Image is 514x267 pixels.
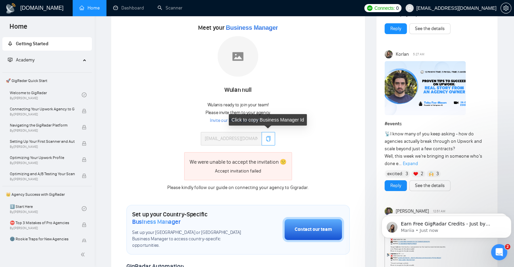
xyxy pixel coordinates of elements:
[413,51,424,57] span: 5:27 AM
[390,182,401,189] a: Reply
[385,50,393,58] img: Korlan
[10,219,75,226] span: ⛔ Top 3 Mistakes of Pro Agencies
[3,74,91,87] span: 🚀 GigRadar Quick Start
[505,244,510,249] span: 2
[390,25,401,32] a: Reply
[10,138,75,145] span: Setting Up Your First Scanner and Auto-Bidder
[16,41,48,47] span: Getting Started
[385,120,489,128] h1: # events
[201,84,275,96] div: Wulan null
[80,251,87,258] span: double-left
[10,226,75,230] span: By [PERSON_NAME]
[429,171,434,176] img: 🙌
[386,170,403,178] span: :excited:
[226,24,278,31] span: Business Manager
[10,112,75,116] span: By [PERSON_NAME]
[82,222,87,227] span: lock
[10,236,75,242] span: 🌚 Rookie Traps for New Agencies
[229,114,307,126] div: Click to copy Business Manager Id
[10,122,75,129] span: Navigating the GigRadar Platform
[374,4,395,12] span: Connects:
[82,109,87,113] span: lock
[82,125,87,130] span: lock
[8,57,13,62] span: fund-projection-screen
[415,25,445,32] a: See the details
[407,6,412,10] span: user
[132,230,249,249] span: Set up your [GEOGRAPHIC_DATA] or [GEOGRAPHIC_DATA] Business Manager to access country-specific op...
[132,218,180,225] span: Business Manager
[406,170,408,177] span: 3
[396,4,399,12] span: 0
[385,180,407,191] button: Reply
[190,167,287,175] div: Accept invitation failed
[283,217,344,242] button: Contact our team
[82,173,87,178] span: lock
[132,211,249,225] h1: Set up your Country-Specific
[500,3,511,14] button: setting
[415,182,445,189] a: See the details
[367,5,372,11] img: upwork-logo.png
[163,184,314,191] div: Please kindly follow on connecting your agency to Gigradar.
[82,92,87,97] span: check-circle
[491,244,507,260] iframe: Intercom live chat
[218,36,258,77] img: placeholder.png
[262,132,275,145] button: copy
[395,51,409,58] span: Korlan
[82,157,87,162] span: lock
[8,41,13,46] span: rocket
[10,87,82,102] a: Welcome to GigRadarBy[PERSON_NAME]
[10,177,75,181] span: By [PERSON_NAME]
[205,110,271,115] span: Please invite them to your agency.
[436,170,439,177] span: 3
[10,161,75,165] span: By [PERSON_NAME]
[385,23,407,34] button: Reply
[501,5,511,11] span: setting
[266,136,271,141] span: copy
[10,106,75,112] span: Connecting Your Upwork Agency to GigRadar
[10,154,75,161] span: Optimizing Your Upwork Profile
[82,206,87,211] span: check-circle
[82,239,87,243] span: lock
[113,5,144,11] a: dashboardDashboard
[210,117,266,124] a: Invite our BM to your team →
[208,185,227,190] a: our guide
[10,129,75,133] span: By [PERSON_NAME]
[403,161,418,166] span: Expand
[10,145,75,149] span: By [PERSON_NAME]
[10,201,82,216] a: 1️⃣ Start HereBy[PERSON_NAME]
[385,131,390,137] span: 📡
[500,5,511,11] a: setting
[198,24,278,31] span: Meet your
[5,3,16,14] img: logo
[413,171,418,176] img: ❤️
[16,57,34,63] span: Academy
[79,5,100,11] a: homeHome
[207,102,269,108] span: Wulan is ready to join your team!
[82,141,87,146] span: lock
[379,202,514,249] iframe: Intercom notifications message
[295,226,332,233] div: Contact our team
[10,170,75,177] span: Optimizing and A/B Testing Your Scanner for Better Results
[385,131,482,166] span: I know many of you keep asking - how do agencies actually break through on Upwork and scale beyon...
[190,158,287,166] div: We were unable to accept the invitation 🙁
[409,180,450,191] button: See the details
[421,170,423,177] span: 2
[409,23,450,34] button: See the details
[385,61,466,115] img: F09C1F8H75G-Event%20with%20Tobe%20Fox-Mason.png
[3,188,91,201] span: 👑 Agency Success with GigRadar
[157,5,182,11] a: searchScanner
[2,37,92,51] li: Getting Started
[4,22,33,36] span: Home
[8,57,34,63] span: Academy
